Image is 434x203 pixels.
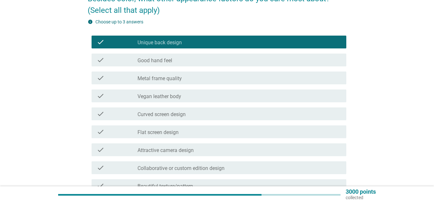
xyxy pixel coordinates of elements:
[346,189,376,195] p: 3000 points
[97,110,104,118] i: check
[97,38,104,46] i: check
[346,195,376,200] p: collected
[137,147,194,154] label: Attractive camera design
[97,92,104,100] i: check
[88,19,93,24] i: info
[97,128,104,136] i: check
[137,75,182,82] label: Metal frame quality
[137,129,179,136] label: Flat screen design
[97,56,104,64] i: check
[95,19,143,24] label: Choose up to 3 answers
[137,93,181,100] label: Vegan leather body
[97,164,104,172] i: check
[137,183,193,190] label: Beautiful texture/pattern
[97,182,104,190] i: check
[137,57,172,64] label: Good hand feel
[97,74,104,82] i: check
[137,111,186,118] label: Curved screen design
[137,165,225,172] label: Collaborative or custom edition design
[97,146,104,154] i: check
[137,39,182,46] label: Unique back design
